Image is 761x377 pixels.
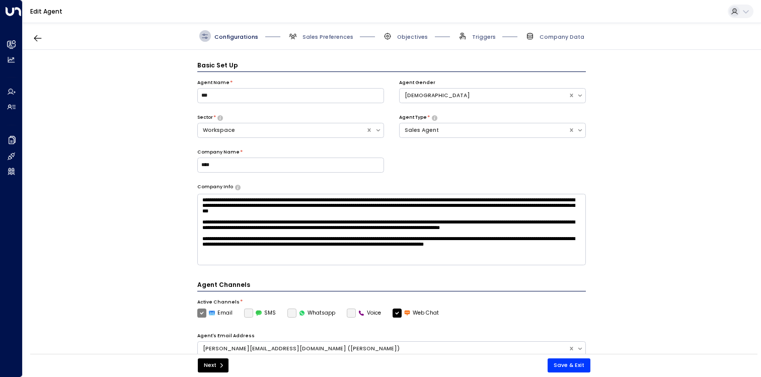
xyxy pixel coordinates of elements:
div: [DEMOGRAPHIC_DATA] [405,92,563,100]
label: Sector [197,114,213,121]
span: Triggers [472,33,496,41]
label: Email [197,309,233,318]
a: Edit Agent [30,7,62,16]
h4: Agent Channels [197,280,586,291]
div: [PERSON_NAME][EMAIL_ADDRESS][DOMAIN_NAME] ([PERSON_NAME]) [203,345,563,353]
label: Company Name [197,149,240,156]
div: To activate this channel, please go to the Integrations page [347,309,382,318]
label: Company Info [197,184,233,191]
button: Save & Exit [548,358,590,372]
div: Sales Agent [405,126,563,134]
label: Agent's Email Address [197,333,255,340]
label: Agent Gender [399,80,435,87]
div: To activate this channel, please go to the Integrations page [244,309,276,318]
label: Whatsapp [287,309,336,318]
div: Workspace [203,126,361,134]
label: Active Channels [197,299,240,306]
button: Select whether your copilot will handle inquiries directly from leads or from brokers representin... [432,115,437,120]
span: Objectives [397,33,428,41]
h3: Basic Set Up [197,61,586,72]
label: Web Chat [393,309,439,318]
div: To activate this channel, please go to the Integrations page [287,309,336,318]
label: Agent Name [197,80,230,87]
label: SMS [244,309,276,318]
span: Sales Preferences [302,33,353,41]
span: Configurations [214,33,258,41]
span: Company Data [540,33,584,41]
button: Select whether your copilot will handle inquiries directly from leads or from brokers representin... [217,115,223,120]
label: Agent Type [399,114,427,121]
button: Next [198,358,229,372]
button: Provide a brief overview of your company, including your industry, products or services, and any ... [235,185,241,190]
label: Voice [347,309,382,318]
